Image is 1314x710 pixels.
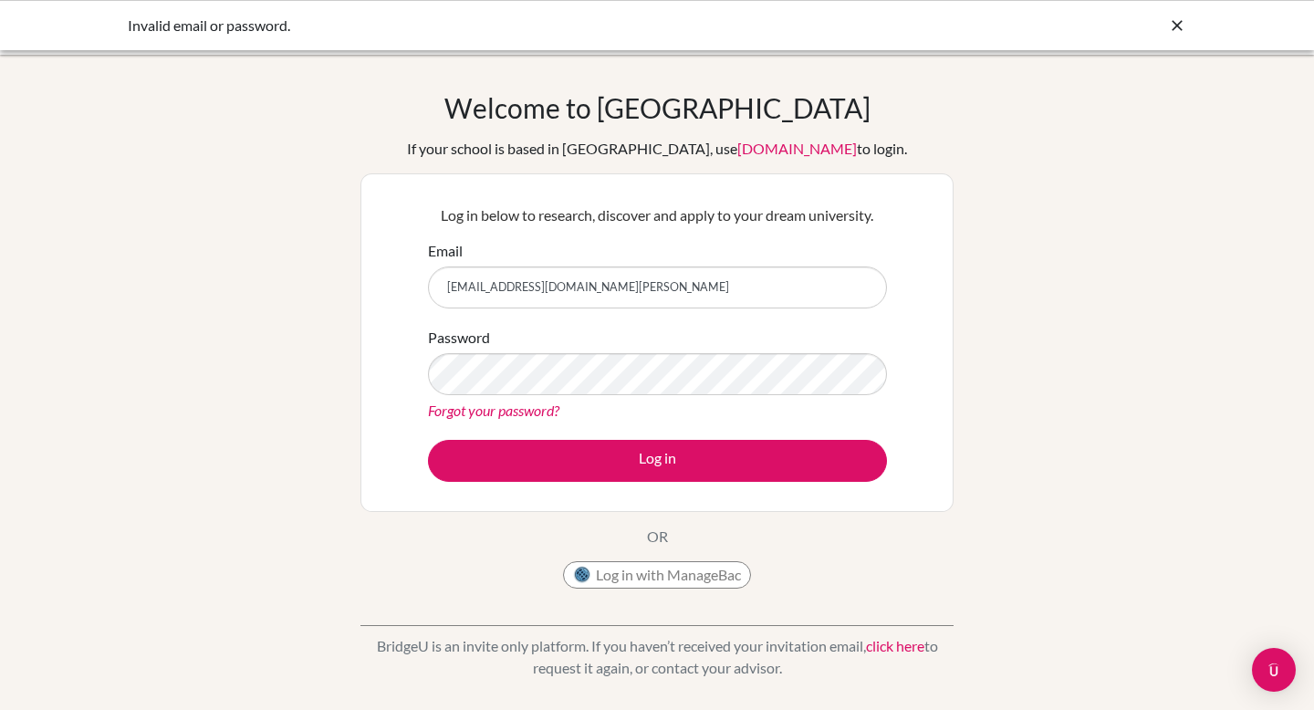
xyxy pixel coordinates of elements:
[428,440,887,482] button: Log in
[428,402,559,419] a: Forgot your password?
[360,635,954,679] p: BridgeU is an invite only platform. If you haven’t received your invitation email, to request it ...
[444,91,871,124] h1: Welcome to [GEOGRAPHIC_DATA]
[407,138,907,160] div: If your school is based in [GEOGRAPHIC_DATA], use to login.
[428,204,887,226] p: Log in below to research, discover and apply to your dream university.
[1252,648,1296,692] div: Open Intercom Messenger
[128,15,912,37] div: Invalid email or password.
[647,526,668,548] p: OR
[737,140,857,157] a: [DOMAIN_NAME]
[866,637,924,654] a: click here
[428,327,490,349] label: Password
[563,561,751,589] button: Log in with ManageBac
[428,240,463,262] label: Email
